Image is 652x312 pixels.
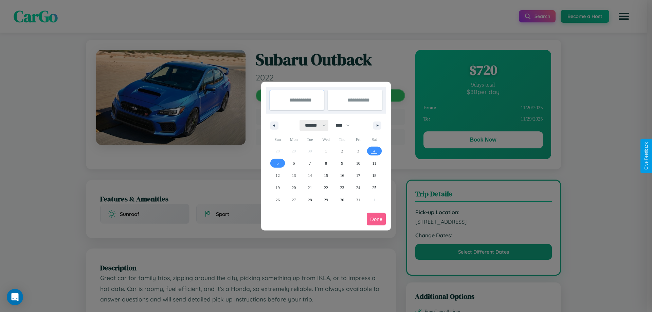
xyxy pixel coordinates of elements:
[270,157,286,169] button: 5
[302,134,318,145] span: Tue
[366,169,382,182] button: 18
[292,169,296,182] span: 13
[356,182,360,194] span: 24
[318,145,334,157] button: 1
[356,169,360,182] span: 17
[356,157,360,169] span: 10
[334,157,350,169] button: 9
[644,142,649,170] div: Give Feedback
[276,182,280,194] span: 19
[293,157,295,169] span: 6
[302,157,318,169] button: 7
[270,169,286,182] button: 12
[356,194,360,206] span: 31
[357,145,359,157] span: 3
[286,169,302,182] button: 13
[309,157,311,169] span: 7
[276,169,280,182] span: 12
[366,157,382,169] button: 11
[350,194,366,206] button: 31
[318,194,334,206] button: 29
[302,169,318,182] button: 14
[292,182,296,194] span: 20
[318,134,334,145] span: Wed
[7,289,23,305] div: Open Intercom Messenger
[286,157,302,169] button: 6
[270,194,286,206] button: 26
[334,134,350,145] span: Thu
[308,182,312,194] span: 21
[308,169,312,182] span: 14
[372,182,376,194] span: 25
[270,182,286,194] button: 19
[325,145,327,157] span: 1
[350,145,366,157] button: 3
[292,194,296,206] span: 27
[334,194,350,206] button: 30
[350,157,366,169] button: 10
[334,169,350,182] button: 16
[372,169,376,182] span: 18
[350,169,366,182] button: 17
[325,157,327,169] span: 8
[324,182,328,194] span: 22
[286,194,302,206] button: 27
[373,145,375,157] span: 4
[286,182,302,194] button: 20
[277,157,279,169] span: 5
[372,157,376,169] span: 11
[366,182,382,194] button: 25
[318,169,334,182] button: 15
[350,134,366,145] span: Fri
[334,182,350,194] button: 23
[334,145,350,157] button: 2
[276,194,280,206] span: 26
[350,182,366,194] button: 24
[324,194,328,206] span: 29
[302,194,318,206] button: 28
[366,134,382,145] span: Sat
[341,145,343,157] span: 2
[341,157,343,169] span: 9
[270,134,286,145] span: Sun
[308,194,312,206] span: 28
[302,182,318,194] button: 21
[324,169,328,182] span: 15
[366,145,382,157] button: 4
[340,182,344,194] span: 23
[340,169,344,182] span: 16
[286,134,302,145] span: Mon
[318,182,334,194] button: 22
[318,157,334,169] button: 8
[340,194,344,206] span: 30
[367,213,386,225] button: Done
